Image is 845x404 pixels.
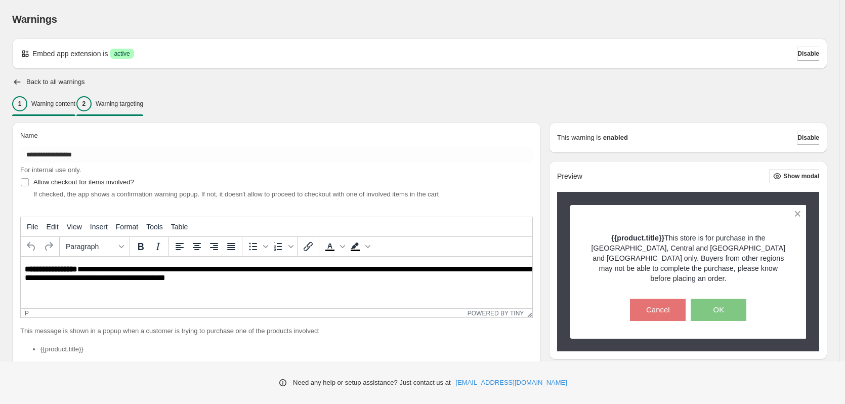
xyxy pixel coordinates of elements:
span: Paragraph [66,243,115,251]
strong: {{product.title}} [611,234,664,242]
span: active [114,50,130,58]
button: Align right [205,238,223,255]
button: Redo [40,238,57,255]
button: Cancel [630,299,686,321]
div: Background color [347,238,372,255]
div: Numbered list [270,238,295,255]
p: This warning is [557,133,601,143]
button: Italic [149,238,166,255]
span: Name [20,132,38,139]
a: Powered by Tiny [468,310,524,317]
h2: Preview [557,172,582,181]
div: Resize [524,309,532,317]
p: Warning targeting [96,100,143,108]
span: Allow checkout for items involved? [33,178,134,186]
div: p [25,310,29,317]
span: For internal use only. [20,166,81,174]
button: Formats [62,238,128,255]
button: Align left [171,238,188,255]
p: This store is for purchase in the [GEOGRAPHIC_DATA], Central and [GEOGRAPHIC_DATA] and [GEOGRAPHI... [588,233,789,284]
p: Embed app extension is [32,49,108,59]
li: {{product.title}} [40,344,533,354]
span: Edit [47,223,59,231]
a: [EMAIL_ADDRESS][DOMAIN_NAME] [456,378,567,388]
span: Table [171,223,188,231]
span: File [27,223,38,231]
h2: Back to all warnings [26,78,85,86]
button: Show modal [769,169,819,183]
span: Show modal [783,172,819,180]
p: This message is shown in a popup when a customer is trying to purchase one of the products involved: [20,326,533,336]
button: 1Warning content [12,93,75,114]
button: 2Warning targeting [76,93,143,114]
span: View [67,223,82,231]
span: Tools [146,223,163,231]
span: Disable [797,50,819,58]
span: Format [116,223,138,231]
button: Undo [23,238,40,255]
div: Text color [321,238,347,255]
button: Insert/edit link [300,238,317,255]
p: Warning content [31,100,75,108]
div: 2 [76,96,92,111]
span: Disable [797,134,819,142]
div: Bullet list [244,238,270,255]
button: Justify [223,238,240,255]
button: Disable [797,131,819,145]
div: 1 [12,96,27,111]
button: OK [691,299,746,321]
strong: enabled [603,133,628,143]
button: Align center [188,238,205,255]
button: Bold [132,238,149,255]
iframe: Rich Text Area [21,257,532,308]
span: Warnings [12,14,57,25]
button: Disable [797,47,819,61]
span: If checked, the app shows a confirmation warning popup. If not, it doesn't allow to proceed to ch... [33,190,439,198]
span: Insert [90,223,108,231]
